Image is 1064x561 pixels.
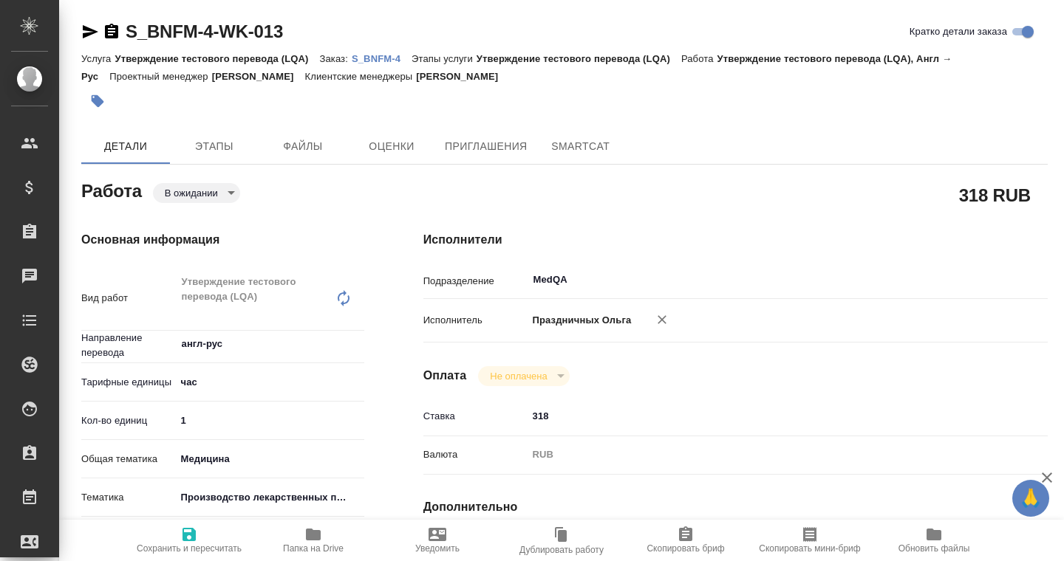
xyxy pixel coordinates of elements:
button: Скопировать ссылку для ЯМессенджера [81,23,99,41]
h2: Работа [81,176,142,203]
span: Файлы [267,137,338,156]
p: Тематика [81,490,176,505]
h4: Исполнители [423,231,1048,249]
button: Open [988,278,991,281]
button: Скопировать ссылку [103,23,120,41]
p: [PERSON_NAME] [212,71,305,82]
span: Папка на Drive [283,543,344,554]
span: SmartCat [545,137,616,156]
p: Утверждение тестового перевода (LQA) [477,53,681,64]
button: Дублировать работу [499,520,624,561]
p: Услуга [81,53,115,64]
input: ✎ Введи что-нибудь [176,410,364,431]
span: Детали [90,137,161,156]
div: В ожидании [153,183,240,203]
p: Праздничных Ольга [528,313,632,328]
a: S_BNFM-4-WK-013 [126,21,283,41]
button: В ожидании [160,187,222,199]
p: Подразделение [423,274,528,289]
p: [PERSON_NAME] [416,71,509,82]
span: Приглашения [445,137,528,156]
a: S_BNFM-4 [352,52,412,64]
p: Этапы услуги [412,53,477,64]
span: Скопировать мини-бриф [759,543,860,554]
button: Папка на Drive [251,520,375,561]
span: Кратко детали заказа [910,24,1007,39]
span: Скопировать бриф [647,543,724,554]
button: 🙏 [1012,480,1049,517]
button: Не оплачена [485,370,551,382]
h4: Оплата [423,367,467,385]
p: Валюта [423,447,528,462]
div: В ожидании [478,366,569,386]
div: RUB [528,442,996,467]
p: S_BNFM-4 [352,53,412,64]
span: Сохранить и пересчитать [137,543,242,554]
div: Производство лекарственных препаратов [176,485,364,510]
input: ✎ Введи что-нибудь [528,405,996,427]
p: Тарифные единицы [81,375,176,390]
p: Исполнитель [423,313,528,328]
p: Работа [681,53,717,64]
button: Уведомить [375,520,499,561]
div: Медицина [176,447,364,472]
p: Заказ: [319,53,351,64]
p: Общая тематика [81,452,176,467]
span: Обновить файлы [898,543,970,554]
div: час [176,370,364,395]
button: Удалить исполнителя [646,303,678,336]
h2: 318 RUB [959,182,1031,207]
span: 🙏 [1018,483,1043,514]
span: Этапы [179,137,250,156]
h4: Дополнительно [423,498,1048,516]
p: Утверждение тестового перевода (LQA) [115,53,319,64]
button: Добавить тэг [81,85,114,117]
button: Скопировать мини-бриф [748,520,872,561]
span: Дублировать работу [519,545,604,555]
h4: Основная информация [81,231,364,249]
span: Оценки [356,137,427,156]
p: Клиентские менеджеры [305,71,417,82]
p: Проектный менеджер [109,71,211,82]
span: Уведомить [415,543,460,554]
button: Open [356,343,359,345]
button: Сохранить и пересчитать [127,520,251,561]
p: Ставка [423,409,528,424]
p: Вид работ [81,291,176,306]
p: Направление перевода [81,331,176,360]
button: Обновить файлы [872,520,996,561]
button: Скопировать бриф [624,520,748,561]
p: Кол-во единиц [81,413,176,428]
